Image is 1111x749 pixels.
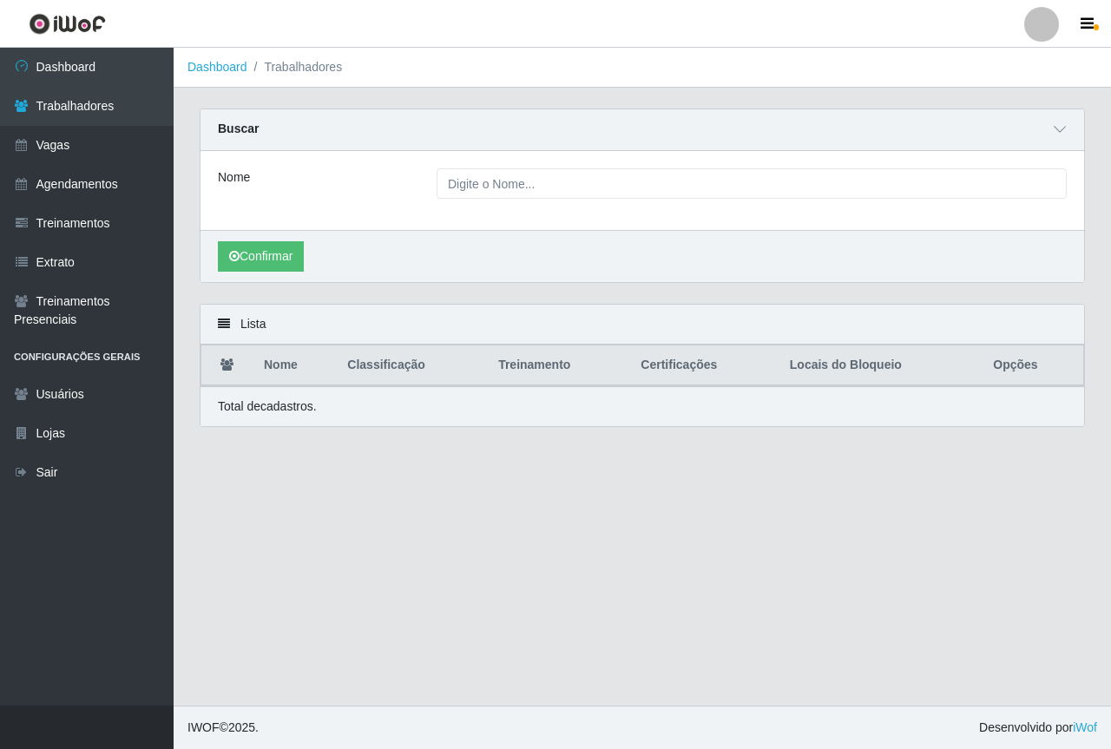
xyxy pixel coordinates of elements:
[630,345,779,386] th: Certificações
[218,397,317,416] p: Total de cadastros.
[174,48,1111,88] nav: breadcrumb
[437,168,1067,199] input: Digite o Nome...
[488,345,630,386] th: Treinamento
[187,719,259,737] span: © 2025 .
[218,241,304,272] button: Confirmar
[187,60,247,74] a: Dashboard
[983,345,1083,386] th: Opções
[337,345,488,386] th: Classificação
[253,345,337,386] th: Nome
[247,58,343,76] li: Trabalhadores
[187,720,220,734] span: IWOF
[1073,720,1097,734] a: iWof
[779,345,983,386] th: Locais do Bloqueio
[979,719,1097,737] span: Desenvolvido por
[201,305,1084,345] div: Lista
[218,122,259,135] strong: Buscar
[218,168,250,187] label: Nome
[29,13,106,35] img: CoreUI Logo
